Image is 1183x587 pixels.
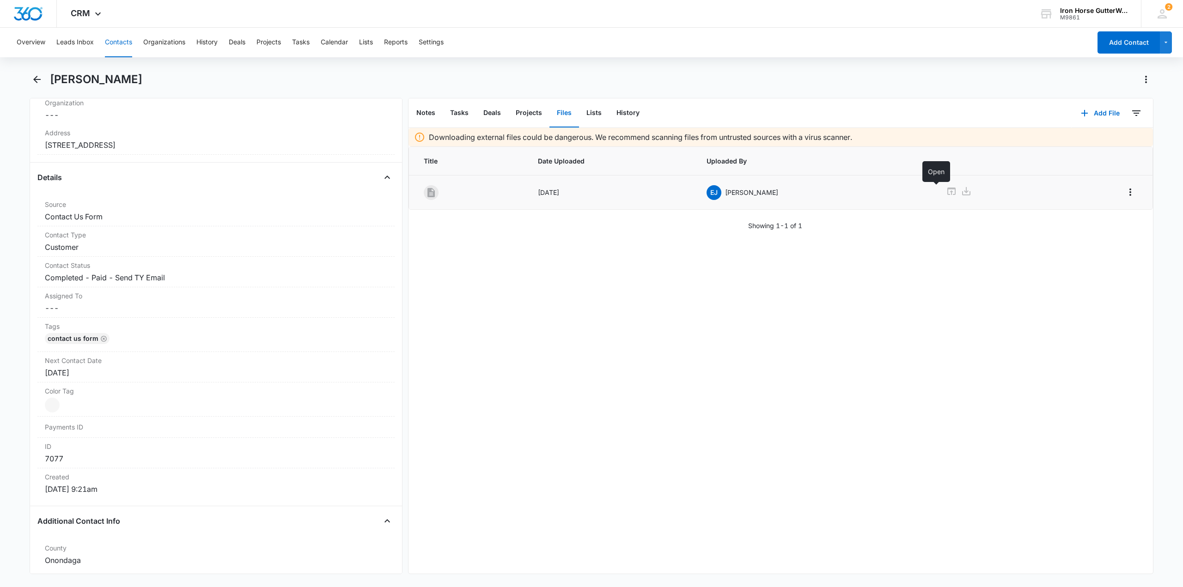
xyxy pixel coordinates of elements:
[725,188,778,197] p: [PERSON_NAME]
[1139,72,1153,87] button: Actions
[45,543,387,553] label: County
[56,28,94,57] button: Leads Inbox
[748,221,802,230] p: Showing 1-1 of 1
[45,367,387,378] div: [DATE]
[45,555,387,566] div: Onondaga
[45,303,387,314] dd: ---
[1072,102,1129,124] button: Add File
[1123,185,1138,200] button: Overflow Menu
[476,99,508,127] button: Deals
[17,28,45,57] button: Overview
[45,472,387,482] dt: Created
[37,196,395,226] div: SourceContact Us Form
[196,28,218,57] button: History
[37,94,395,124] div: Organization---
[45,200,387,209] label: Source
[37,438,395,468] div: ID7077
[71,8,90,18] span: CRM
[359,28,373,57] button: Lists
[45,98,387,108] label: Organization
[707,156,924,166] span: Uploaded By
[105,28,132,57] button: Contacts
[37,287,395,318] div: Assigned To---
[549,99,579,127] button: Files
[45,291,387,301] label: Assigned To
[707,185,721,200] span: EJ
[45,422,130,432] dt: Payments ID
[609,99,647,127] button: History
[37,257,395,287] div: Contact StatusCompleted - Paid - Send TY Email
[45,484,387,495] dd: [DATE] 9:21am
[443,99,476,127] button: Tasks
[37,352,395,382] div: Next Contact Date[DATE]
[45,356,387,365] label: Next Contact Date
[37,318,395,352] div: TagsContact Us FormRemove
[45,272,387,283] dd: Completed - Paid - Send TY Email
[419,28,444,57] button: Settings
[1165,3,1172,11] div: notifications count
[37,382,395,417] div: Color Tag
[45,333,110,344] div: Contact Us Form
[45,211,387,222] dd: Contact Us Form
[380,170,395,185] button: Close
[37,539,395,569] div: CountyOnondaga
[922,161,950,182] div: Open
[45,242,387,253] dd: Customer
[409,99,443,127] button: Notes
[424,156,516,166] span: Title
[384,28,408,57] button: Reports
[143,28,185,57] button: Organizations
[429,132,852,143] p: Downloading external files could be dangerous. We recommend scanning files from untrusted sources...
[1129,106,1144,121] button: Filters
[380,514,395,528] button: Close
[1098,31,1160,54] button: Add Contact
[37,468,395,498] div: Created[DATE] 9:21am
[37,515,120,526] h4: Additional Contact Info
[1165,3,1172,11] span: 2
[45,128,387,138] label: Address
[1060,7,1128,14] div: account name
[30,72,44,87] button: Back
[45,139,387,151] dd: [STREET_ADDRESS]
[37,417,395,438] div: Payments ID
[45,386,387,396] label: Color Tag
[292,28,310,57] button: Tasks
[527,175,696,210] td: [DATE]
[321,28,348,57] button: Calendar
[538,156,685,166] span: Date Uploaded
[45,442,387,451] dt: ID
[579,99,609,127] button: Lists
[37,172,62,183] h4: Details
[37,226,395,257] div: Contact TypeCustomer
[45,109,387,121] dd: ---
[100,335,107,342] button: Remove
[256,28,281,57] button: Projects
[45,453,387,464] dd: 7077
[229,28,245,57] button: Deals
[37,124,395,155] div: Address[STREET_ADDRESS]
[45,260,387,270] label: Contact Status
[1060,14,1128,21] div: account id
[45,230,387,240] label: Contact Type
[508,99,549,127] button: Projects
[50,73,142,86] h1: [PERSON_NAME]
[45,321,387,331] label: Tags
